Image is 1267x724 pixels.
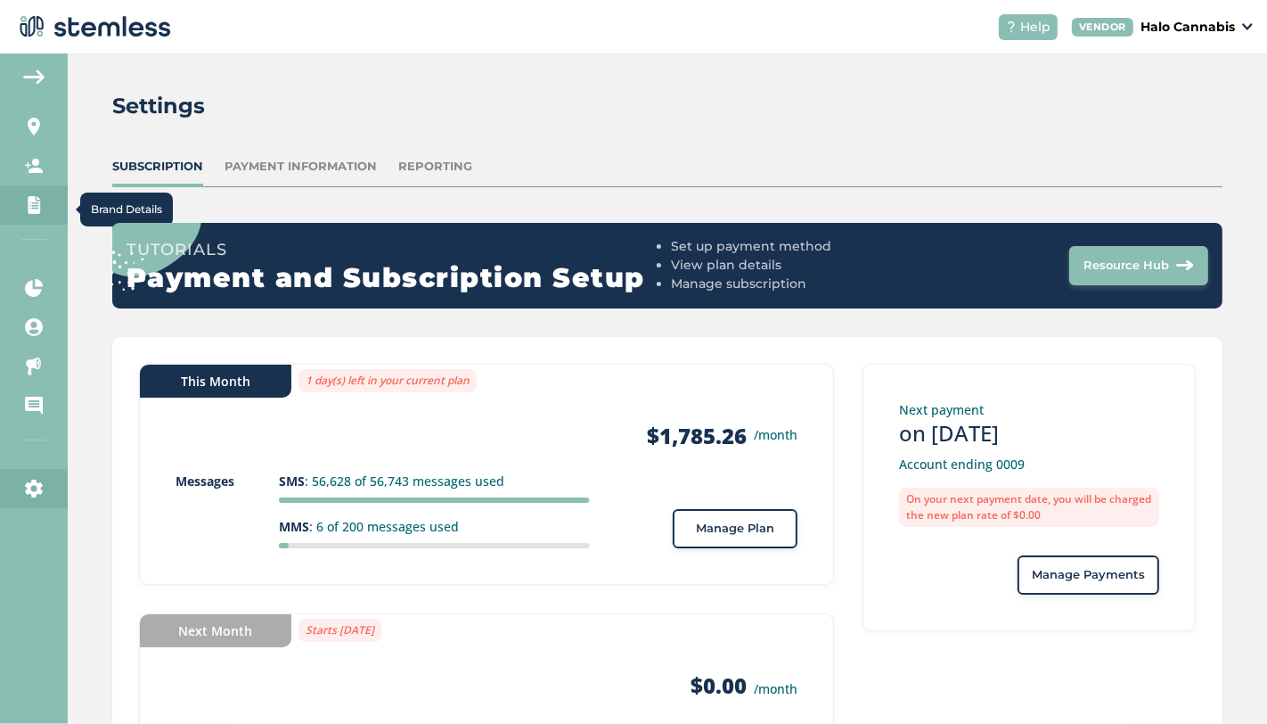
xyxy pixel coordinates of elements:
div: This Month [140,365,291,398]
strong: $0.00 [691,671,747,700]
div: Next Month [140,614,291,647]
div: Subscription [112,158,203,176]
p: : 6 of 200 messages used [279,517,590,536]
img: icon-arrow-back-accent-c549486e.svg [23,70,45,84]
p: Next payment [899,400,1159,419]
iframe: Chat Widget [1178,638,1267,724]
small: /month [754,425,797,444]
h2: Payment and Subscription Setup [127,262,664,294]
button: Manage Plan [673,509,797,548]
li: View plan details [671,256,936,275]
strong: MMS [279,518,309,535]
span: Resource Hub [1083,257,1169,275]
strong: SMS [279,473,305,490]
img: icon_down-arrow-small-66adaf34.svg [1242,23,1253,30]
li: Manage subscription [671,275,936,293]
p: Halo Cannabis [1140,18,1235,37]
img: logo-dark-0685b13c.svg [14,9,171,45]
div: Reporting [398,158,472,176]
p: Account ending 0009 [899,455,1159,473]
p: Messages [176,472,279,490]
img: circle_dots-9438f9e3.svg [86,162,202,290]
img: icon-help-white-03924b79.svg [1006,21,1017,32]
div: Brand Details [80,193,173,226]
small: /month [754,680,797,697]
label: Starts [DATE] [298,619,381,642]
span: Help [1020,18,1050,37]
span: Manage Plan [696,520,774,538]
li: Set up payment method [671,237,936,256]
div: VENDOR [1072,18,1133,37]
h3: Tutorials [127,237,664,262]
div: Payment Information [225,158,377,176]
button: Manage Payments [1018,555,1159,595]
h3: on [DATE] [899,419,1159,448]
p: : 56,628 of 56,743 messages used [279,472,590,490]
strong: $1,785.26 [647,422,747,450]
label: On your next payment date, you will be charged the new plan rate of $0.00 [899,488,1159,527]
h2: Settings [112,90,205,122]
label: 1 day(s) left in your current plan [298,369,477,392]
span: Manage Payments [1032,566,1145,584]
button: Resource Hub [1069,246,1208,285]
